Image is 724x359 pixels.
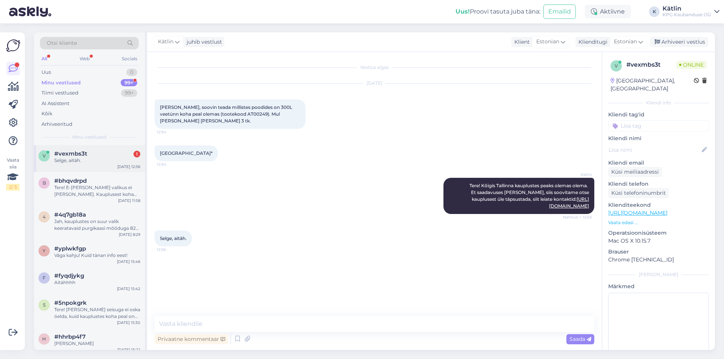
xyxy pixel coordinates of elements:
span: v [43,153,46,159]
div: [PERSON_NAME] [54,340,140,347]
span: 4 [43,214,46,220]
div: KPG Kaubanduse OÜ [663,12,711,18]
span: [GEOGRAPHIC_DATA]* [160,150,213,156]
p: Kliendi email [608,159,709,167]
span: #vexmbs3t [54,150,87,157]
div: All [40,54,49,64]
div: Aktiivne [585,5,631,18]
span: #hhrbp4f7 [54,333,86,340]
div: [DATE] [155,80,594,87]
span: h [42,336,46,342]
div: Vestlus algas [155,64,594,71]
span: 12:56 [157,247,185,252]
div: [DATE] 15:46 [117,259,140,264]
div: Küsi meiliaadressi [608,167,662,177]
div: Socials [120,54,139,64]
div: [DATE] 15:30 [117,320,140,325]
div: Aitähhhh [54,279,140,286]
p: Kliendi tag'id [608,111,709,119]
div: Tiimi vestlused [41,89,78,97]
div: Küsi telefoninumbrit [608,188,669,198]
span: Selge, aitäh. [160,235,187,241]
span: [PERSON_NAME], soovin teada millistes poodides on 300L veetünn koha peal olemas (tootekood AT0024... [160,104,293,124]
button: Emailid [543,5,576,19]
div: 0 [126,69,137,76]
div: 99+ [121,79,137,87]
span: #yplwkfgp [54,245,86,252]
div: Jah, kauplustes on suur valik keeratavaid purgikaasi mõõduga 82 mm, hinnad alates 0,11 s/tk [54,218,140,232]
div: juhib vestlust [184,38,222,46]
p: Kliendi nimi [608,134,709,142]
span: 5 [43,302,46,308]
span: Estonian [614,38,637,46]
div: Kõik [41,110,52,118]
span: Minu vestlused [72,134,106,141]
div: [DATE] 12:56 [117,164,140,170]
div: Proovi tasuta juba täna: [456,7,540,16]
div: Vaata siia [6,157,20,191]
div: 1 [133,151,140,157]
div: Väga kahju! Kuid tänan info eest! [54,252,140,259]
div: [PERSON_NAME] [608,271,709,278]
p: Kliendi telefon [608,180,709,188]
span: f [43,275,46,281]
span: Online [676,61,707,69]
div: Klient [511,38,530,46]
span: Kätlin [564,172,592,177]
span: b [43,180,46,186]
div: Minu vestlused [41,79,81,87]
div: Tere! E-[PERSON_NAME] valikus ei [PERSON_NAME]. Kauplusest koha pealt võib [PERSON_NAME]. [54,184,140,198]
span: v [615,63,618,69]
span: #4q7gb18a [54,211,86,218]
span: Otsi kliente [47,39,77,47]
div: Selge, aitäh. [54,157,140,164]
span: #5npokgrk [54,299,87,306]
div: 2 / 3 [6,184,20,191]
div: # vexmbs3t [626,60,676,69]
div: [DATE] 15:22 [117,347,140,353]
div: Klienditugi [575,38,607,46]
div: [DATE] 8:29 [119,232,140,237]
p: Mac OS X 10.15.7 [608,237,709,245]
span: y [43,248,46,254]
p: Brauser [608,248,709,256]
span: Estonian [536,38,559,46]
span: #bhqvdrpd [54,177,87,184]
span: Tere! Kõigis Tallinna kauplustes peaks olemas olema. Et saadavuses [PERSON_NAME], siis soovitame ... [469,183,590,209]
div: 99+ [121,89,137,97]
div: Kliendi info [608,99,709,106]
p: Chrome [TECHNICAL_ID] [608,256,709,264]
div: Uus [41,69,51,76]
a: KätlinKPG Kaubanduse OÜ [663,6,719,18]
b: Uus! [456,8,470,15]
p: Märkmed [608,283,709,290]
div: [DATE] 15:42 [117,286,140,292]
div: K [649,6,660,17]
div: Privaatne kommentaar [155,334,228,344]
div: [GEOGRAPHIC_DATA], [GEOGRAPHIC_DATA] [610,77,694,93]
p: Operatsioonisüsteem [608,229,709,237]
div: [DATE] 11:58 [118,198,140,203]
a: [URL][DOMAIN_NAME] [608,209,667,216]
span: 12:54 [157,129,185,135]
p: Klienditeekond [608,201,709,209]
div: Kätlin [663,6,711,12]
input: Lisa nimi [609,146,700,154]
span: Saada [569,336,591,342]
span: #fyqdjykg [54,272,84,279]
div: Tere! [PERSON_NAME] seisuga ei oska öelda, kuid kauplustes koha peal on neid kindlasti suurem val... [54,306,140,320]
span: Nähtud ✓ 12:55 [563,214,592,220]
div: Arhiveeritud [41,121,72,128]
p: Vaata edasi ... [608,219,709,226]
img: Askly Logo [6,38,20,53]
div: AI Assistent [41,100,69,107]
input: Lisa tag [608,120,709,131]
div: Web [78,54,91,64]
span: Kätlin [158,38,173,46]
span: 12:54 [157,162,185,167]
div: Arhiveeri vestlus [650,37,708,47]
